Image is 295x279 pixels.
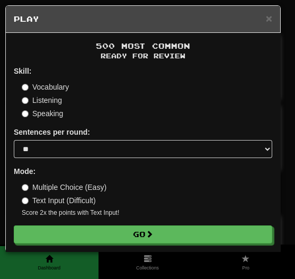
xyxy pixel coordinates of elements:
label: Speaking [22,108,63,119]
label: Vocabulary [22,82,69,92]
span: × [266,12,272,24]
h5: Play [14,14,272,24]
small: Score 2x the points with Text Input ! [22,208,272,217]
strong: Skill: [14,67,31,75]
label: Listening [22,95,62,106]
button: Close [266,13,272,24]
button: Go [14,225,272,243]
label: Text Input (Difficult) [22,195,96,206]
input: Listening [22,97,29,104]
strong: Mode: [14,167,35,176]
label: Sentences per round: [14,127,90,137]
input: Vocabulary [22,84,29,91]
span: 500 Most Common [96,41,190,50]
input: Speaking [22,110,29,117]
input: Text Input (Difficult) [22,197,29,204]
small: Ready for Review [14,51,272,60]
input: Multiple Choice (Easy) [22,184,29,191]
label: Multiple Choice (Easy) [22,182,106,193]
